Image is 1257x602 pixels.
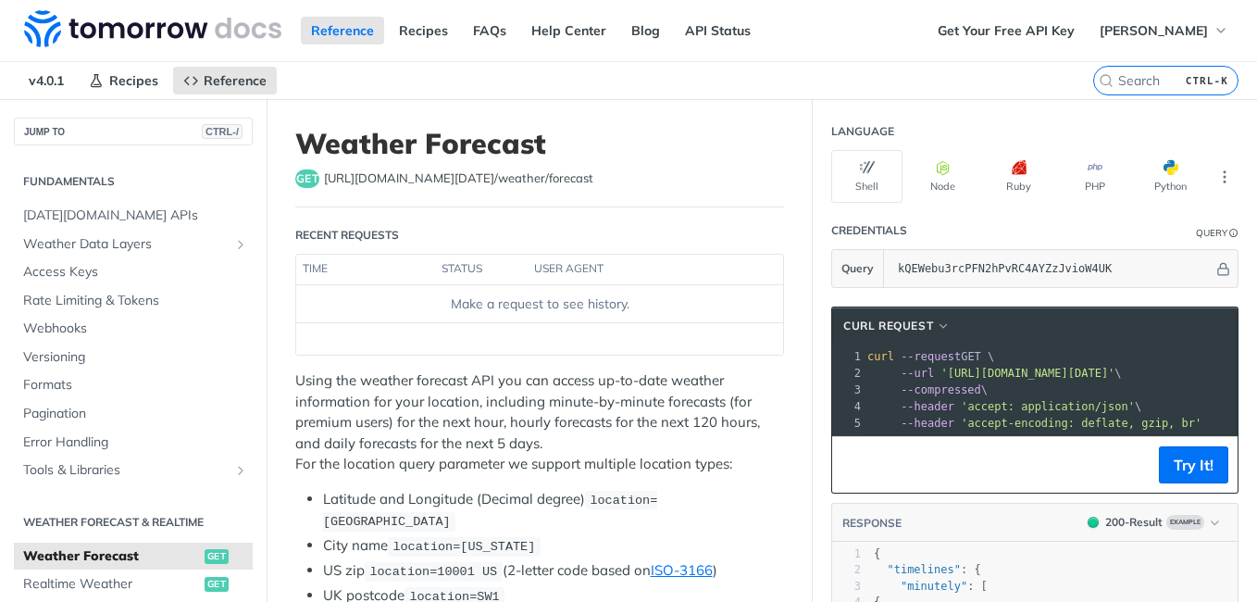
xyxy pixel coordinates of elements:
[435,255,528,284] th: status
[832,250,884,287] button: Query
[14,258,253,286] a: Access Keys
[832,562,861,578] div: 2
[867,367,1122,380] span: \
[841,451,867,479] button: Copy to clipboard
[1196,226,1238,240] div: QueryInformation
[205,549,229,564] span: get
[528,255,746,284] th: user agent
[831,123,894,140] div: Language
[874,580,988,593] span: : [
[14,202,253,230] a: [DATE][DOMAIN_NAME] APIs
[14,400,253,428] a: Pagination
[392,540,535,554] span: location=[US_STATE]
[961,400,1135,413] span: 'accept: application/json'
[1196,226,1227,240] div: Query
[832,579,861,595] div: 3
[867,383,988,396] span: \
[295,227,399,244] div: Recent Requests
[1216,169,1233,185] svg: More ellipsis
[173,67,277,94] a: Reference
[324,169,593,188] span: https://api.tomorrow.io/v4/weather/forecast
[867,350,994,363] span: GET \
[23,292,248,310] span: Rate Limiting & Tokens
[901,350,961,363] span: --request
[1213,259,1233,278] button: Hide
[233,463,248,478] button: Show subpages for Tools & Libraries
[651,561,713,579] a: ISO-3166
[901,417,954,430] span: --header
[832,348,864,365] div: 1
[23,235,229,254] span: Weather Data Layers
[14,344,253,371] a: Versioning
[109,72,158,89] span: Recipes
[1229,229,1238,238] i: Information
[295,370,784,475] p: Using the weather forecast API you can access up-to-date weather information for your location, i...
[867,350,894,363] span: curl
[841,260,874,277] span: Query
[887,563,960,576] span: "timelines"
[14,315,253,343] a: Webhooks
[369,565,497,579] span: location=10001 US
[23,461,229,480] span: Tools & Libraries
[14,429,253,457] a: Error Handling
[23,348,248,367] span: Versioning
[202,124,243,139] span: CTRL-/
[983,150,1054,203] button: Ruby
[1159,446,1228,483] button: Try It!
[1059,150,1130,203] button: PHP
[14,231,253,258] a: Weather Data LayersShow subpages for Weather Data Layers
[901,367,934,380] span: --url
[323,560,784,582] li: US zip (2-letter code based on )
[389,17,458,44] a: Recipes
[14,543,253,571] a: Weather Forecastget
[874,563,981,576] span: : {
[23,405,248,423] span: Pagination
[843,318,933,334] span: cURL Request
[233,237,248,252] button: Show subpages for Weather Data Layers
[23,547,200,566] span: Weather Forecast
[621,17,670,44] a: Blog
[295,127,784,160] h1: Weather Forecast
[14,173,253,190] h2: Fundamentals
[901,580,967,593] span: "minutely"
[14,457,253,484] a: Tools & LibrariesShow subpages for Tools & Libraries
[23,433,248,452] span: Error Handling
[205,577,229,592] span: get
[867,400,1141,413] span: \
[23,575,200,594] span: Realtime Weather
[675,17,761,44] a: API Status
[907,150,978,203] button: Node
[832,382,864,398] div: 3
[23,376,248,395] span: Formats
[19,67,74,94] span: v4.0.1
[927,17,1085,44] a: Get Your Free API Key
[24,10,281,47] img: Tomorrow.io Weather API Docs
[832,398,864,415] div: 4
[304,295,776,314] div: Make a request to see history.
[79,67,168,94] a: Recipes
[1166,515,1204,530] span: Example
[23,320,248,338] span: Webhooks
[1089,17,1238,44] button: [PERSON_NAME]
[296,255,435,284] th: time
[1100,22,1208,39] span: [PERSON_NAME]
[874,547,880,560] span: {
[323,489,784,533] li: Latitude and Longitude (Decimal degree)
[1135,150,1206,203] button: Python
[1181,71,1233,90] kbd: CTRL-K
[23,207,248,225] span: [DATE][DOMAIN_NAME] APIs
[323,535,784,557] li: City name
[14,287,253,315] a: Rate Limiting & Tokens
[14,514,253,531] h2: Weather Forecast & realtime
[14,118,253,145] button: JUMP TOCTRL-/
[889,250,1213,287] input: apikey
[832,365,864,382] div: 2
[521,17,616,44] a: Help Center
[14,371,253,399] a: Formats
[837,317,957,335] button: cURL Request
[463,17,516,44] a: FAQs
[1078,513,1228,532] button: 200200-ResultExample
[940,367,1114,380] span: '[URL][DOMAIN_NAME][DATE]'
[1105,514,1163,531] div: 200 - Result
[1099,73,1114,88] svg: Search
